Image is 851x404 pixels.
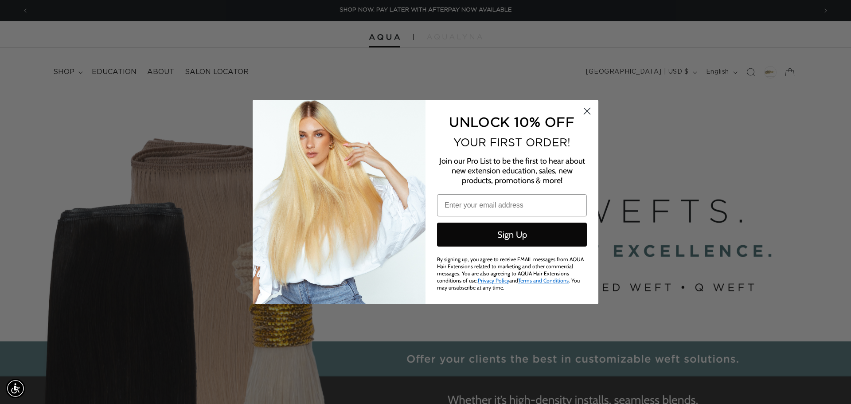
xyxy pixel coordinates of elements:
[518,277,569,284] a: Terms and Conditions
[439,156,585,185] span: Join our Pro List to be the first to hear about new extension education, sales, new products, pro...
[437,194,587,216] input: Enter your email address
[449,114,574,129] span: UNLOCK 10% OFF
[253,100,425,304] img: daab8b0d-f573-4e8c-a4d0-05ad8d765127.png
[453,136,570,149] span: YOUR FIRST ORDER!
[807,361,851,404] iframe: Chat Widget
[437,223,587,247] button: Sign Up
[437,256,584,291] span: By signing up, you agree to receive EMAIL messages from AQUA Hair Extensions related to marketing...
[478,277,509,284] a: Privacy Policy
[579,103,595,119] button: Close dialog
[6,379,25,398] div: Accessibility Menu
